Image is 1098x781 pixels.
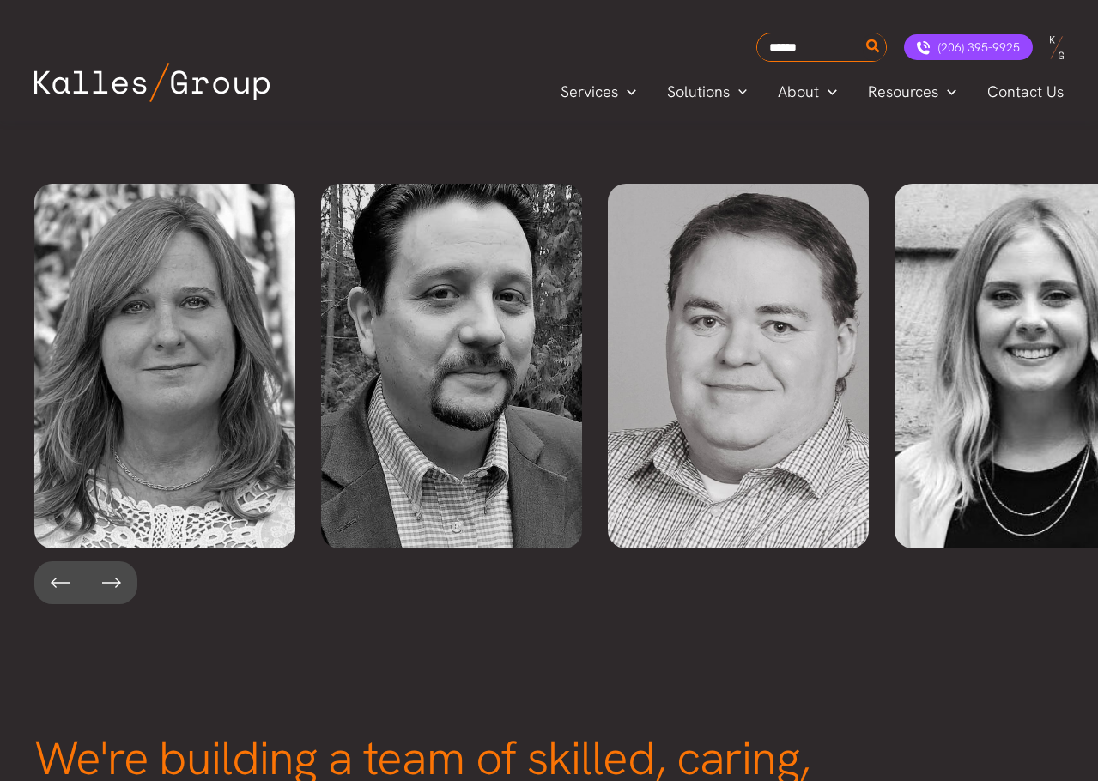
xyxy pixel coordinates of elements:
span: Menu Toggle [938,79,956,105]
span: Solutions [667,79,730,105]
a: ServicesMenu Toggle [545,79,652,105]
img: Kalles Group [34,63,270,102]
span: Menu Toggle [819,79,837,105]
a: ResourcesMenu Toggle [852,79,972,105]
span: Menu Toggle [618,79,636,105]
span: Menu Toggle [730,79,748,105]
span: Resources [868,79,938,105]
nav: Primary Site Navigation [545,77,1081,106]
span: Services [561,79,618,105]
a: Contact Us [972,79,1081,105]
a: SolutionsMenu Toggle [652,79,763,105]
span: Contact Us [987,79,1064,105]
button: Search [863,33,884,61]
a: AboutMenu Toggle [762,79,852,105]
span: About [778,79,819,105]
a: Incident Response [904,34,1033,60]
